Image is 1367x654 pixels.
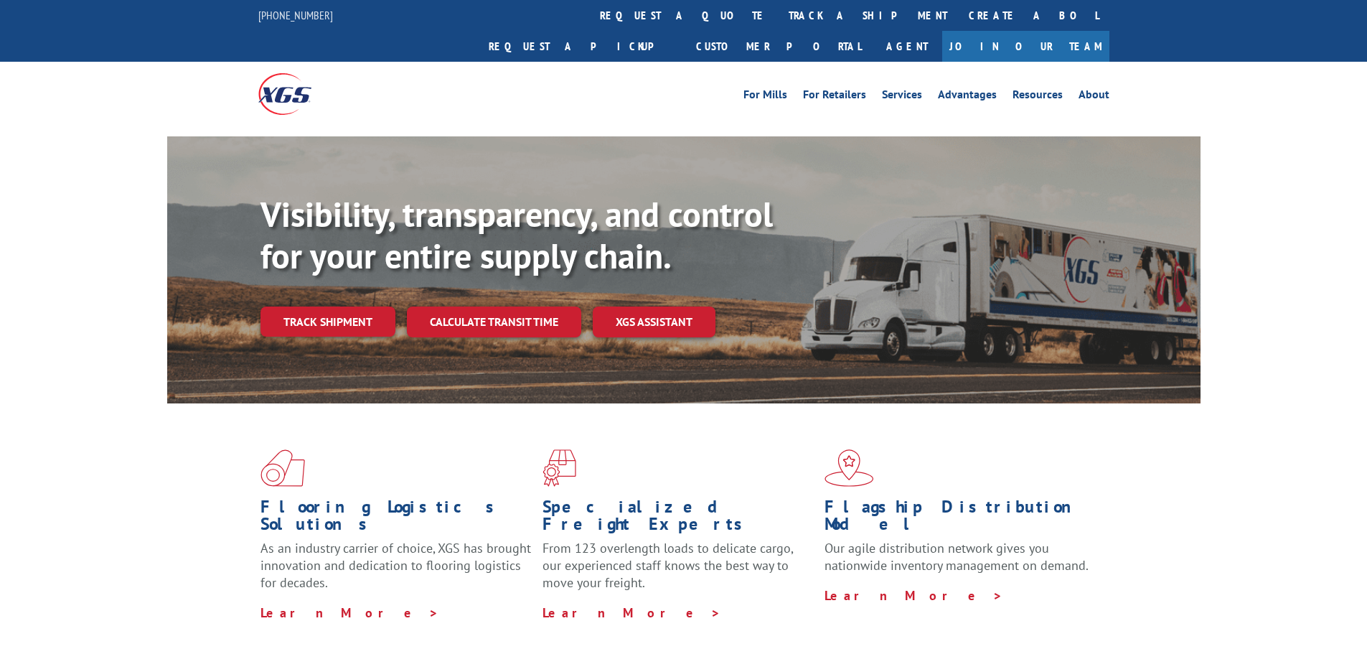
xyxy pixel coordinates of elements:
a: Learn More > [825,587,1003,604]
a: Services [882,89,922,105]
a: Calculate transit time [407,307,581,337]
a: Learn More > [542,604,721,621]
a: For Retailers [803,89,866,105]
a: Track shipment [260,307,395,337]
span: As an industry carrier of choice, XGS has brought innovation and dedication to flooring logistics... [260,540,531,591]
a: XGS ASSISTANT [593,307,715,337]
a: For Mills [743,89,787,105]
p: From 123 overlength loads to delicate cargo, our experienced staff knows the best way to move you... [542,540,814,604]
a: Request a pickup [478,31,685,62]
h1: Flooring Logistics Solutions [260,498,532,540]
a: About [1079,89,1109,105]
a: Customer Portal [685,31,872,62]
a: Join Our Team [942,31,1109,62]
h1: Flagship Distribution Model [825,498,1096,540]
a: [PHONE_NUMBER] [258,8,333,22]
img: xgs-icon-flagship-distribution-model-red [825,449,874,487]
a: Learn More > [260,604,439,621]
a: Agent [872,31,942,62]
b: Visibility, transparency, and control for your entire supply chain. [260,192,773,278]
a: Resources [1013,89,1063,105]
img: xgs-icon-focused-on-flooring-red [542,449,576,487]
a: Advantages [938,89,997,105]
img: xgs-icon-total-supply-chain-intelligence-red [260,449,305,487]
h1: Specialized Freight Experts [542,498,814,540]
span: Our agile distribution network gives you nationwide inventory management on demand. [825,540,1089,574]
